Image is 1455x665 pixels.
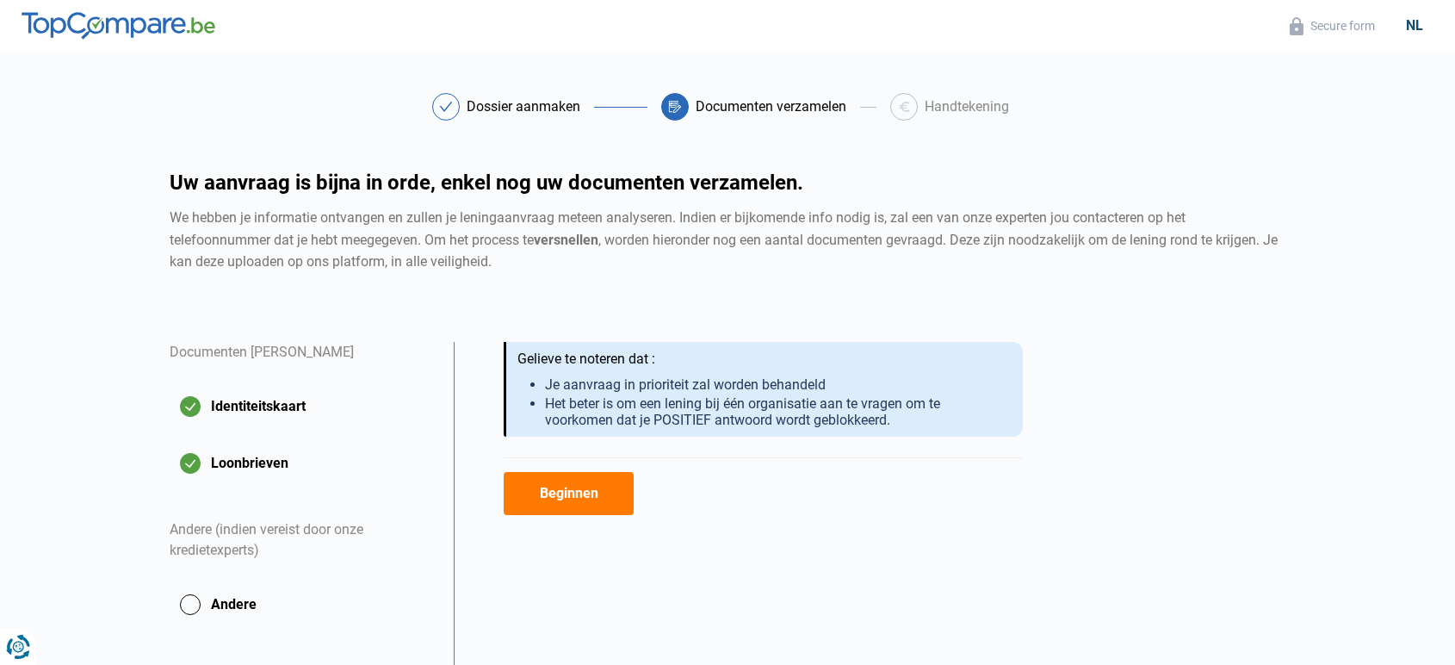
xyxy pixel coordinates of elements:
div: nl [1396,17,1433,34]
div: We hebben je informatie ontvangen en zullen je leningaanvraag meteen analyseren. Indien er bijkom... [170,207,1285,273]
div: Documenten verzamelen [696,100,846,114]
button: Beginnen [504,472,634,515]
strong: versnellen [534,232,598,248]
img: TopCompare.be [22,12,215,40]
h1: Uw aanvraag is bijna in orde, enkel nog uw documenten verzamelen. [170,172,1285,193]
div: Gelieve te noteren dat : [517,351,1009,368]
li: Het beter is om een lening bij één organisatie aan te vragen om te voorkomen dat je POSITIEF antw... [545,395,1009,428]
button: Loonbrieven [170,442,433,485]
div: Andere (indien vereist door onze kredietexperts) [170,499,433,583]
div: Dossier aanmaken [467,100,580,114]
button: Secure form [1285,16,1380,36]
div: Documenten [PERSON_NAME] [170,342,433,385]
button: Andere [170,583,433,626]
li: Je aanvraag in prioriteit zal worden behandeld [545,376,1009,393]
button: Identiteitskaart [170,385,433,428]
div: Handtekening [925,100,1009,114]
